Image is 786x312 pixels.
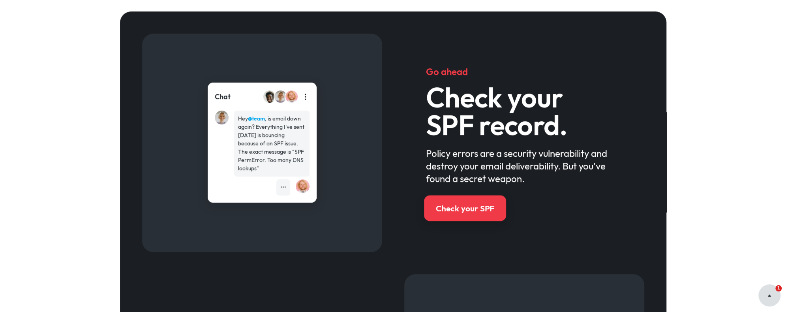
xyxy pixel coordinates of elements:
div: Check your SPF [435,203,494,214]
h5: Go ahead [426,65,622,78]
a: Check your SPF [424,195,506,221]
span: 1 [775,285,782,291]
div: Chat [215,92,231,102]
div: ••• [280,183,286,192]
h3: Check your SPF record. [426,83,622,139]
div: Hey , is email down again? Everything I've sent [DATE] is bouncing because of an SPF issue. The e... [238,115,306,173]
strong: @team [248,115,265,122]
div: Policy errors are a security vulnerability and destroy your email deliverability. But you've foun... [426,147,622,185]
iframe: Intercom live chat [759,285,778,304]
iframe: Intercom notifications message [628,237,786,283]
